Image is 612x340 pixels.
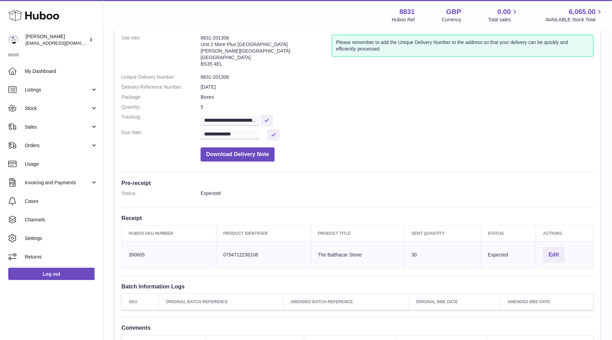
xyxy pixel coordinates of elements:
span: Cases [25,198,98,205]
td: 390605 [122,241,217,268]
div: [PERSON_NAME] [25,33,87,46]
address: 8831-201306 Unit 2 More Plus [GEOGRAPHIC_DATA] [PERSON_NAME][GEOGRAPHIC_DATA] [GEOGRAPHIC_DATA] B... [201,35,332,70]
span: My Dashboard [25,68,98,75]
td: 30 [404,241,481,268]
h3: Receipt [122,214,594,222]
td: 0794712236108 [216,241,311,268]
span: Sales [25,124,91,130]
h3: Batch Information Logs [122,283,594,290]
dt: Package: [122,94,201,100]
span: AVAILABLE Stock Total [546,17,604,23]
div: Currency [442,17,462,23]
dd: Expected [201,190,594,197]
th: Original Batch Reference [159,294,283,310]
dt: Status: [122,190,201,197]
h3: Pre-receipt [122,179,594,187]
th: Product title [311,225,404,241]
div: Huboo Ref [392,17,415,23]
a: 6,065.00 AVAILABLE Stock Total [546,7,604,23]
button: Download Delivery Note [201,147,275,162]
strong: GBP [446,7,461,17]
th: Actions [536,225,594,241]
dt: Tracking: [122,114,201,126]
th: Huboo SKU Number [122,225,217,241]
span: 6,065.00 [569,7,596,17]
span: Channels [25,217,98,223]
dt: Unique Delivery Number: [122,74,201,80]
span: Orders [25,142,91,149]
dt: Delivery Reference Number: [122,84,201,90]
dd: 8831-201306 [201,74,594,80]
dt: Quantity: [122,104,201,110]
strong: 8831 [400,7,415,17]
a: 0.00 Total sales [488,7,519,23]
a: Log out [8,268,95,280]
th: Product Identifier [216,225,311,241]
span: Invoicing and Payments [25,179,91,186]
td: Expected [481,241,536,268]
h3: Comments [122,324,594,332]
span: Returns [25,254,98,260]
td: The Balthazar Stone [311,241,404,268]
dd: [DATE] [201,84,594,90]
th: Original BBE Date [409,294,501,310]
span: Settings [25,235,98,242]
th: Amended Batch Reference [283,294,409,310]
dt: Due date: [122,129,201,141]
img: rob@themysteryagency.com [8,35,19,45]
th: Sent Quantity [404,225,481,241]
button: Edit [543,247,564,263]
span: Listings [25,87,91,93]
dd: 5 [201,104,594,110]
dd: Boxes [201,94,594,100]
span: Total sales [488,17,519,23]
th: Amended BBE Date [500,294,593,310]
div: Please remember to add the Unique Delivery Number to the address so that your delivery can be qui... [332,35,594,57]
th: Status [481,225,536,241]
span: [EMAIL_ADDRESS][DOMAIN_NAME] [25,40,101,46]
dt: Site Info: [122,35,201,70]
span: Stock [25,105,91,112]
th: SKU [122,294,159,310]
span: 0.00 [498,7,511,17]
span: Usage [25,161,98,167]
